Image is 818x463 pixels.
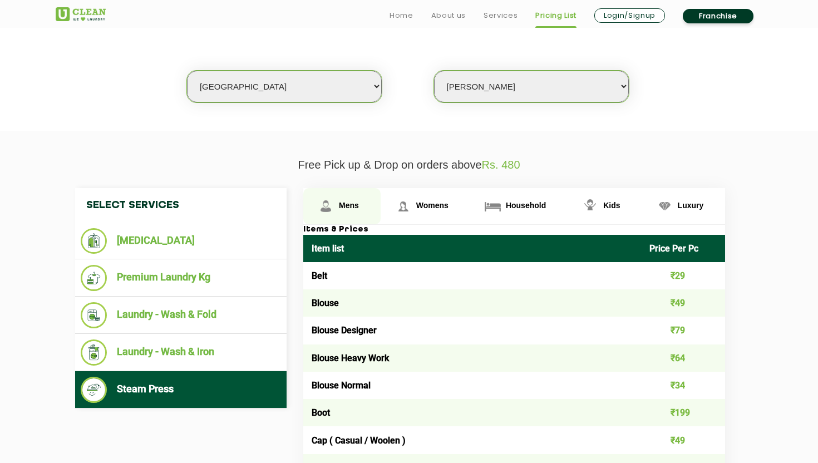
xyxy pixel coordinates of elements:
h3: Items & Prices [303,225,725,235]
p: Free Pick up & Drop on orders above [56,159,762,171]
td: ₹29 [641,262,726,289]
th: Item list [303,235,641,262]
img: UClean Laundry and Dry Cleaning [56,7,106,21]
li: Laundry - Wash & Iron [81,339,281,366]
span: Womens [416,201,449,210]
a: Home [390,9,413,22]
img: Laundry - Wash & Fold [81,302,107,328]
td: ₹49 [641,289,726,317]
img: Womens [393,196,413,216]
span: Kids [603,201,620,210]
span: Luxury [678,201,704,210]
a: Pricing List [535,9,576,22]
td: ₹34 [641,372,726,399]
span: Household [506,201,546,210]
td: Blouse Designer [303,317,641,344]
a: Services [484,9,518,22]
td: ₹64 [641,344,726,372]
td: Cap ( Casual / Woolen ) [303,426,641,454]
td: Belt [303,262,641,289]
img: Household [483,196,502,216]
li: Premium Laundry Kg [81,265,281,291]
th: Price Per Pc [641,235,726,262]
span: Rs. 480 [482,159,520,171]
a: Franchise [683,9,753,23]
td: Blouse [303,289,641,317]
td: Blouse Heavy Work [303,344,641,372]
img: Luxury [655,196,674,216]
td: ₹199 [641,399,726,426]
td: Boot [303,399,641,426]
a: About us [431,9,466,22]
li: [MEDICAL_DATA] [81,228,281,254]
img: Steam Press [81,377,107,403]
a: Login/Signup [594,8,665,23]
td: ₹49 [641,426,726,454]
td: ₹79 [641,317,726,344]
li: Laundry - Wash & Fold [81,302,281,328]
td: Blouse Normal [303,372,641,399]
li: Steam Press [81,377,281,403]
img: Dry Cleaning [81,228,107,254]
img: Premium Laundry Kg [81,265,107,291]
img: Kids [580,196,600,216]
img: Mens [316,196,336,216]
span: Mens [339,201,359,210]
img: Laundry - Wash & Iron [81,339,107,366]
h4: Select Services [75,188,287,223]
